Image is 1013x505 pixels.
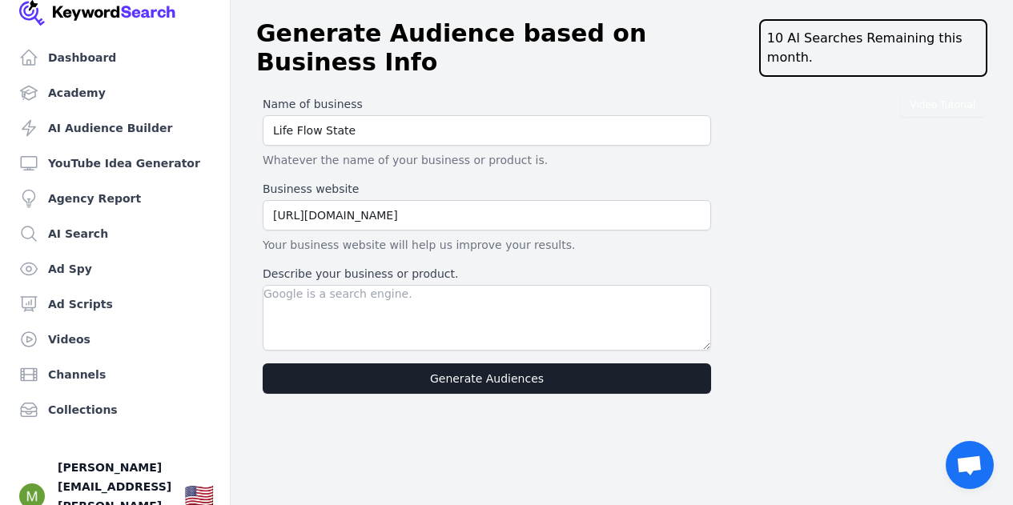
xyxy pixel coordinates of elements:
[263,266,711,282] label: Describe your business or product.
[13,147,217,179] a: YouTube Idea Generator
[256,19,759,77] h1: Generate Audience based on Business Info
[759,19,987,77] div: 10 AI Searches Remaining this month.
[13,323,217,355] a: Videos
[263,96,711,112] label: Name of business
[13,218,217,250] a: AI Search
[263,237,711,253] p: Your business website will help us improve your results.
[13,288,217,320] a: Ad Scripts
[263,181,711,197] label: Business website
[13,253,217,285] a: Ad Spy
[263,200,711,230] input: https://google.com
[263,152,711,168] p: Whatever the name of your business or product is.
[263,115,711,146] input: Google
[901,93,984,117] button: Video Tutorial
[946,441,994,489] div: Open chat
[13,77,217,109] a: Academy
[13,359,217,391] a: Channels
[263,363,711,394] button: Generate Audiences
[13,182,217,214] a: Agency Report
[13,42,217,74] a: Dashboard
[13,394,217,426] a: Collections
[13,112,217,144] a: AI Audience Builder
